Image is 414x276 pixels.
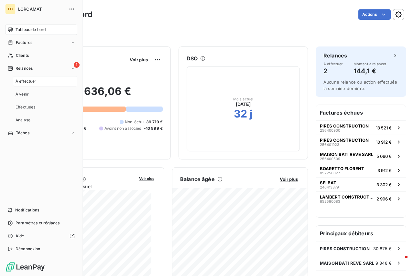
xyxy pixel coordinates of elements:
[144,126,163,131] span: -10 899 €
[15,207,39,213] span: Notifications
[320,123,369,128] span: PIRES CONSTRUCTION
[323,66,343,76] h4: 2
[323,52,347,59] h6: Relances
[320,171,340,175] span: 852250027
[16,220,60,226] span: Paramètres et réglages
[137,175,156,181] button: Voir plus
[146,119,163,125] span: 39 719 €
[16,66,33,71] span: Relances
[320,194,374,199] span: LAMBERT CONSTRUCTION SARL
[320,143,339,147] span: 256401923
[376,196,392,201] span: 2 996 €
[187,55,198,62] h6: DSO
[354,66,387,76] h4: 144,1 €
[376,139,392,145] span: 10 912 €
[128,57,150,63] button: Voir plus
[236,101,251,107] span: [DATE]
[377,168,392,173] span: 3 912 €
[320,246,370,251] span: PIRES CONSTRUCTION
[376,125,392,130] span: 13 521 €
[320,157,340,161] span: 256400509
[320,180,336,185] span: SELBAT
[18,6,65,12] span: LORCAMAT
[376,154,392,159] span: 5 060 €
[139,176,154,181] span: Voir plus
[250,107,253,120] h2: j
[323,62,343,66] span: À effectuer
[16,91,29,97] span: À venir
[320,138,369,143] span: PIRES CONSTRUCTION
[316,149,406,163] button: MAISON BATI REVE SARL2564005095 060 €
[5,4,16,14] div: LO
[16,104,36,110] span: Effectuées
[323,79,397,91] span: Aucune relance ou action effectuée la semaine dernière.
[16,233,24,239] span: Aide
[320,199,340,203] span: 852580083
[5,231,77,241] a: Aide
[180,175,215,183] h6: Balance âgée
[16,130,29,136] span: Tâches
[233,97,254,101] span: Mois actuel
[392,254,408,270] iframe: Intercom live chat
[316,120,406,135] button: PIRES CONSTRUCTION25640090013 521 €
[316,105,406,120] h6: Factures échues
[316,135,406,149] button: PIRES CONSTRUCTION25640192310 912 €
[320,128,340,132] span: 256400900
[373,246,392,251] span: 30 875 €
[16,53,29,58] span: Clients
[320,152,373,157] span: MAISON BATI REVE SARL
[316,226,406,241] h6: Principaux débiteurs
[37,85,163,104] h2: 50 636,06 €
[16,40,32,46] span: Factures
[16,78,37,84] span: À effectuer
[16,117,30,123] span: Analyse
[5,262,45,272] img: Logo LeanPay
[316,163,406,177] button: BOARETTO FLORENT8522500273 912 €
[104,126,141,131] span: Avoirs non associés
[320,166,364,171] span: BOARETTO FLORENT
[130,57,148,62] span: Voir plus
[125,119,144,125] span: Non-échu
[320,185,339,189] span: 246413379
[278,176,300,182] button: Voir plus
[16,246,40,252] span: Déconnexion
[320,261,374,266] span: MAISON BATI REVE SARL
[234,107,247,120] h2: 32
[354,62,387,66] span: Montant à relancer
[16,27,46,33] span: Tableau de bord
[358,9,391,20] button: Actions
[376,182,392,187] span: 3 302 €
[316,191,406,206] button: LAMBERT CONSTRUCTION SARL8525800832 996 €
[37,183,135,190] span: Chiffre d'affaires mensuel
[74,62,80,68] span: 1
[280,177,298,182] span: Voir plus
[316,177,406,191] button: SELBAT2464133793 302 €
[376,261,392,266] span: 9 848 €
